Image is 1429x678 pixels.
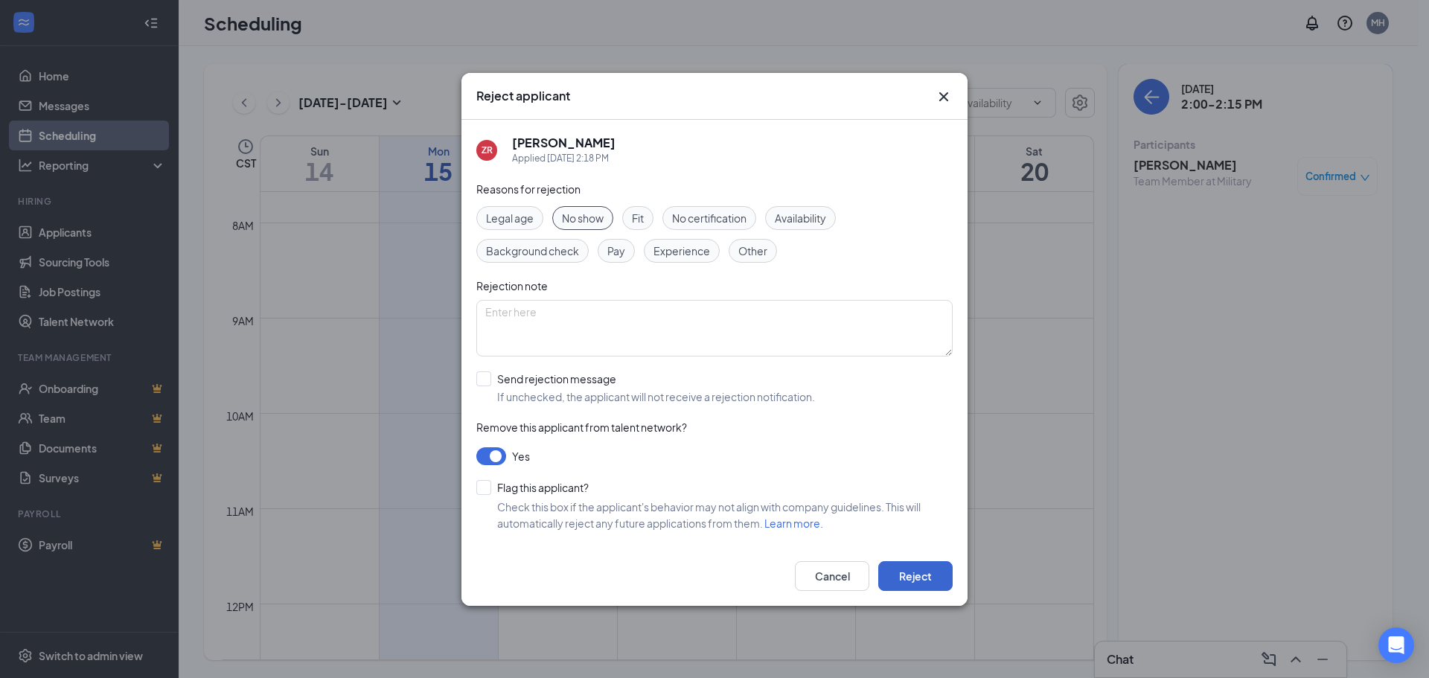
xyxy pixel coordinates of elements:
a: Learn more. [764,517,823,530]
button: Cancel [795,561,869,591]
div: ZR [482,144,493,156]
span: Other [738,243,767,259]
h5: [PERSON_NAME] [512,135,616,151]
button: Close [935,88,953,106]
span: Reasons for rejection [476,182,581,196]
button: Reject [878,561,953,591]
span: Background check [486,243,579,259]
span: Remove this applicant from talent network? [476,420,687,434]
h3: Reject applicant [476,88,570,104]
span: Yes [512,447,530,465]
svg: Cross [935,88,953,106]
span: Availability [775,210,826,226]
span: Legal age [486,210,534,226]
div: Applied [DATE] 2:18 PM [512,151,616,166]
div: Open Intercom Messenger [1378,627,1414,663]
span: Rejection note [476,279,548,292]
span: Check this box if the applicant's behavior may not align with company guidelines. This will autom... [497,500,921,530]
span: Experience [653,243,710,259]
span: Pay [607,243,625,259]
span: No show [562,210,604,226]
span: No certification [672,210,747,226]
span: Fit [632,210,644,226]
